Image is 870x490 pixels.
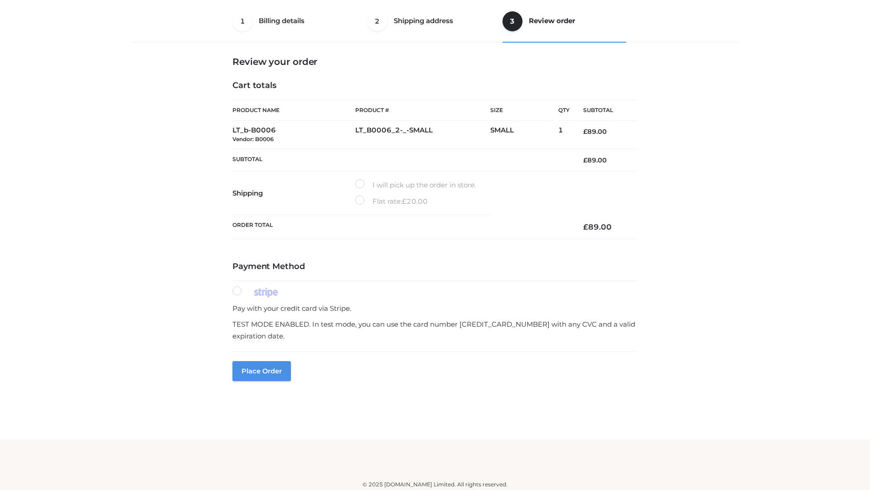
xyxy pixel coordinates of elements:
th: Subtotal [570,100,638,121]
button: Place order [232,361,291,381]
p: Pay with your credit card via Stripe. [232,303,638,314]
bdi: 89.00 [583,156,607,164]
td: 1 [558,121,570,149]
p: TEST MODE ENABLED. In test mode, you can use the card number [CREDIT_CARD_NUMBER] with any CVC an... [232,318,638,342]
th: Product Name [232,100,355,121]
th: Subtotal [232,149,570,171]
th: Product # [355,100,490,121]
td: LT_b-B0006 [232,121,355,149]
bdi: 89.00 [583,222,612,231]
td: LT_B0006_2-_-SMALL [355,121,490,149]
label: Flat rate: [355,196,428,207]
h4: Cart totals [232,81,638,91]
td: SMALL [490,121,558,149]
div: © 2025 [DOMAIN_NAME] Limited. All rights reserved. [135,480,735,489]
th: Shipping [232,171,355,215]
h4: Payment Method [232,262,638,272]
th: Order Total [232,215,570,239]
span: £ [402,197,406,206]
th: Size [490,100,554,121]
span: £ [583,127,587,136]
span: £ [583,222,588,231]
th: Qty [558,100,570,121]
span: £ [583,156,587,164]
h3: Review your order [232,56,638,67]
small: Vendor: B0006 [232,136,274,142]
label: I will pick up the order in store. [355,179,476,191]
bdi: 89.00 [583,127,607,136]
bdi: 20.00 [402,197,428,206]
